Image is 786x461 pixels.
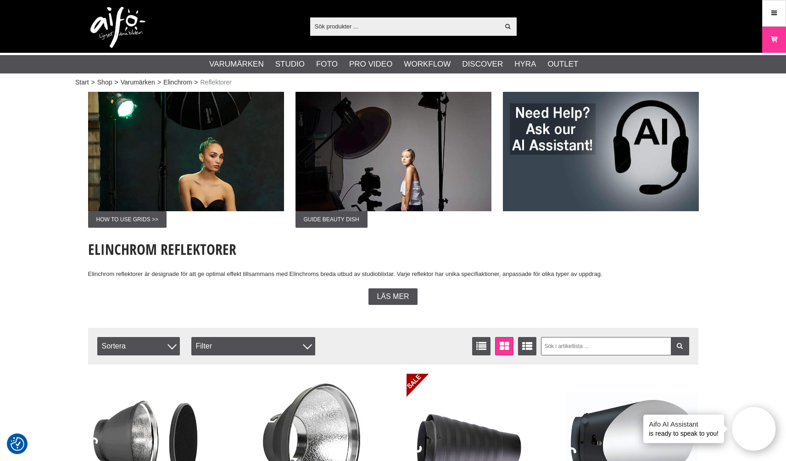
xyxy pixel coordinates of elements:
a: Pro Video [349,58,392,70]
div: is ready to speak to you! [643,415,724,443]
a: Varumärken [209,58,264,70]
a: Discover [462,58,503,70]
a: Foto [316,58,338,70]
span: Sortera [97,337,180,355]
span: GUIDE BEAUTY DISH [295,211,368,228]
a: Annons:001 ban-elin-Reflector-001.jpgHow to use grids >> [88,92,284,228]
a: Fönstervisning [495,337,513,355]
a: Varumärken [121,78,155,87]
a: Start [75,78,89,87]
a: Outlet [547,58,578,70]
span: How to use grids >> [88,211,167,228]
a: Listvisning [472,337,491,355]
span: Läs mer [377,292,409,301]
a: Hyra [514,58,536,70]
a: Elinchrom [163,78,192,87]
a: Annons:002 ban-elin-Reflector-002.jpgGUIDE BEAUTY DISH [295,92,491,228]
p: Elinchrom reflektorer är designade för att ge optimal effekt tillsammans med Elinchroms breda utb... [88,270,698,279]
img: logo.png [90,7,145,48]
img: Annons:002 ban-elin-Reflector-002.jpg [295,92,491,211]
button: Samtyckesinställningar [11,436,24,452]
img: Annons:001 ban-elin-Reflector-001.jpg [88,92,284,211]
span: > [157,78,161,87]
div: Filter [191,337,315,355]
img: Revisit consent button [11,437,24,451]
img: Annons:009 ban-elin-AIelin-eng.jpg [503,92,699,211]
a: Utökad listvisning [518,337,536,355]
a: Filtrera [671,337,689,355]
a: Shop [97,78,112,87]
span: > [194,78,198,87]
a: Studio [275,58,305,70]
h4: Aifo AI Assistant [649,419,719,429]
span: Reflektorer [201,78,232,87]
span: > [114,78,118,87]
span: > [91,78,95,87]
input: Sök produkter ... [310,19,500,33]
h1: Elinchrom Reflektorer [88,239,698,259]
a: Workflow [404,58,451,70]
input: Sök i artikellista ... [541,337,689,355]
